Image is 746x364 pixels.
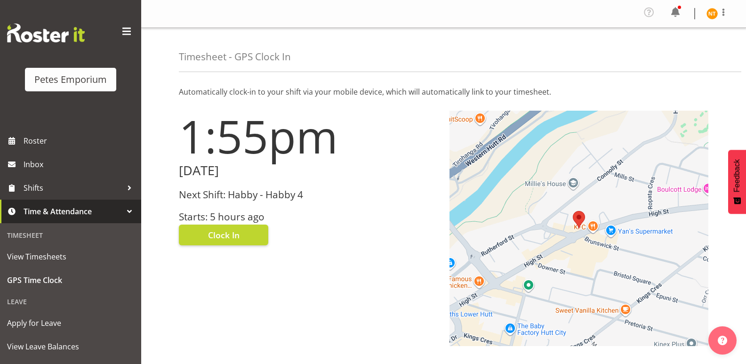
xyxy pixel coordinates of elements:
[24,204,122,218] span: Time & Attendance
[2,292,139,311] div: Leave
[179,51,291,62] h4: Timesheet - GPS Clock In
[2,268,139,292] a: GPS Time Clock
[24,157,136,171] span: Inbox
[34,73,107,87] div: Petes Emporium
[179,211,438,222] h3: Starts: 5 hours ago
[728,150,746,214] button: Feedback - Show survey
[706,8,718,19] img: nicole-thomson8388.jpg
[179,225,268,245] button: Clock In
[7,316,134,330] span: Apply for Leave
[179,111,438,162] h1: 1:55pm
[7,273,134,287] span: GPS Time Clock
[179,86,708,97] p: Automatically clock-in to your shift via your mobile device, which will automatically link to you...
[24,181,122,195] span: Shifts
[7,340,134,354] span: View Leave Balances
[2,311,139,335] a: Apply for Leave
[2,245,139,268] a: View Timesheets
[733,159,741,192] span: Feedback
[179,163,438,178] h2: [DATE]
[208,229,240,241] span: Clock In
[718,336,727,345] img: help-xxl-2.png
[7,250,134,264] span: View Timesheets
[2,226,139,245] div: Timesheet
[179,189,438,200] h3: Next Shift: Habby - Habby 4
[2,335,139,358] a: View Leave Balances
[7,24,85,42] img: Rosterit website logo
[24,134,136,148] span: Roster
